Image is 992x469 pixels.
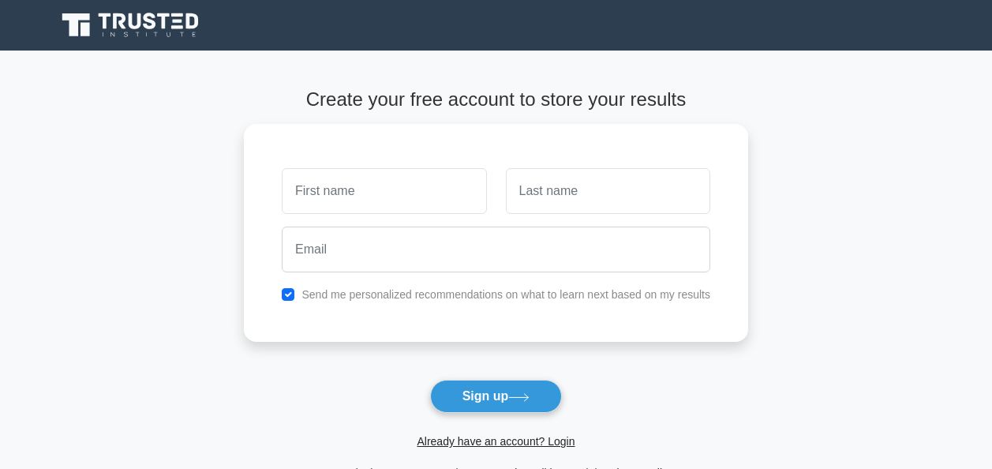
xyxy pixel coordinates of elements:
[506,168,710,214] input: Last name
[244,88,748,111] h4: Create your free account to store your results
[282,227,710,272] input: Email
[430,380,563,413] button: Sign up
[282,168,486,214] input: First name
[301,288,710,301] label: Send me personalized recommendations on what to learn next based on my results
[417,435,575,448] a: Already have an account? Login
